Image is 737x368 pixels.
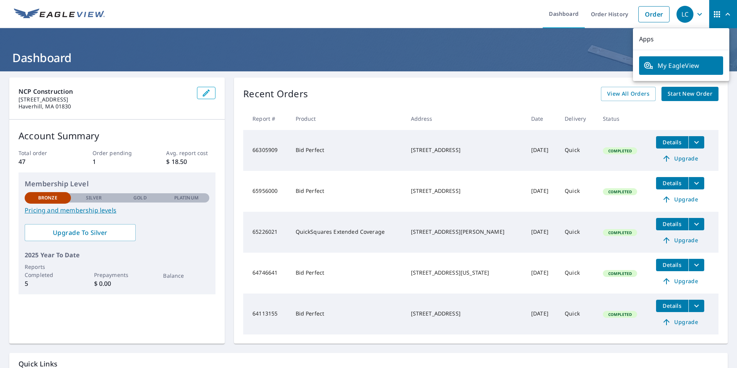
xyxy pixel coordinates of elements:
td: [DATE] [525,253,559,294]
button: detailsBtn-66305909 [656,136,688,149]
td: 65226021 [243,212,289,253]
p: Total order [19,149,68,157]
p: Recent Orders [243,87,308,101]
span: Completed [604,148,636,154]
td: [DATE] [525,171,559,212]
div: [STREET_ADDRESS] [411,146,519,154]
p: Membership Level [25,179,209,189]
td: Quick [559,171,597,212]
button: filesDropdownBtn-65956000 [688,177,704,189]
a: Start New Order [661,87,718,101]
button: detailsBtn-64746641 [656,259,688,271]
th: Delivery [559,107,597,130]
td: [DATE] [525,294,559,334]
div: [STREET_ADDRESS][PERSON_NAME] [411,228,519,236]
span: Upgrade [661,154,700,163]
span: Upgrade [661,195,700,204]
p: 1 [93,157,142,166]
a: My EagleView [639,56,723,75]
p: 2025 Year To Date [25,250,209,260]
td: Quick [559,130,597,171]
div: [STREET_ADDRESS][US_STATE] [411,269,519,277]
td: [DATE] [525,130,559,171]
span: Details [661,302,684,309]
td: [DATE] [525,212,559,253]
p: $ 18.50 [166,157,215,166]
th: Status [597,107,650,130]
p: Platinum [174,194,199,201]
p: Balance [163,272,209,280]
td: 66305909 [243,130,289,171]
th: Product [289,107,405,130]
span: Details [661,179,684,187]
span: Upgrade [661,317,700,327]
p: Haverhill, MA 01830 [19,103,191,110]
td: Bid Perfect [289,253,405,294]
td: 65956000 [243,171,289,212]
p: Gold [133,194,146,201]
span: Completed [604,271,636,276]
button: filesDropdownBtn-64113155 [688,300,704,312]
td: 64746641 [243,253,289,294]
td: Quick [559,253,597,294]
span: My EagleView [644,61,718,70]
td: Quick [559,212,597,253]
button: detailsBtn-65956000 [656,177,688,189]
a: Upgrade [656,316,704,328]
button: filesDropdownBtn-65226021 [688,218,704,230]
p: Prepayments [94,271,140,279]
a: View All Orders [601,87,656,101]
div: [STREET_ADDRESS] [411,187,519,195]
h1: Dashboard [9,50,728,66]
button: filesDropdownBtn-66305909 [688,136,704,149]
p: Silver [86,194,102,201]
a: Upgrade [656,193,704,206]
th: Report # [243,107,289,130]
p: $ 0.00 [94,279,140,288]
td: 64113155 [243,294,289,334]
button: filesDropdownBtn-64746641 [688,259,704,271]
p: Apps [633,28,729,50]
div: LC [676,6,693,23]
th: Date [525,107,559,130]
span: Details [661,220,684,228]
td: Quick [559,294,597,334]
a: Upgrade [656,275,704,287]
span: View All Orders [607,89,650,99]
div: [STREET_ADDRESS] [411,310,519,317]
span: Start New Order [668,89,712,99]
a: Upgrade [656,152,704,165]
span: Upgrade [661,277,700,286]
p: Order pending [93,149,142,157]
p: 5 [25,279,71,288]
span: Completed [604,312,636,317]
p: Bronze [38,194,57,201]
p: 47 [19,157,68,166]
span: Details [661,261,684,268]
span: Upgrade To Silver [31,228,130,237]
button: detailsBtn-64113155 [656,300,688,312]
td: Bid Perfect [289,130,405,171]
a: Pricing and membership levels [25,206,209,215]
p: NCP Construction [19,87,191,96]
p: Avg. report cost [166,149,215,157]
a: Upgrade To Silver [25,224,136,241]
span: Details [661,138,684,146]
span: Completed [604,230,636,235]
td: QuickSquares Extended Coverage [289,212,405,253]
p: Account Summary [19,129,215,143]
td: Bid Perfect [289,294,405,334]
th: Address [405,107,525,130]
p: Reports Completed [25,263,71,279]
a: Order [638,6,670,22]
button: detailsBtn-65226021 [656,218,688,230]
p: [STREET_ADDRESS] [19,96,191,103]
img: EV Logo [14,8,105,20]
a: Upgrade [656,234,704,246]
span: Completed [604,189,636,194]
td: Bid Perfect [289,171,405,212]
span: Upgrade [661,236,700,245]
